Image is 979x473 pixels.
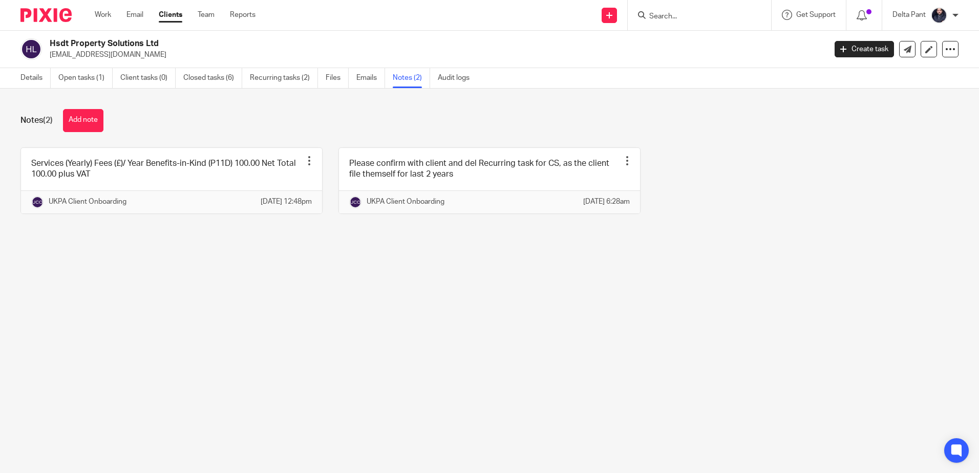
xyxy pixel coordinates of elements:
span: Get Support [796,11,836,18]
a: Reports [230,10,256,20]
p: Delta Pant [892,10,926,20]
p: UKPA Client Onboarding [367,197,444,207]
a: Recurring tasks (2) [250,68,318,88]
img: svg%3E [31,196,44,208]
img: svg%3E [349,196,361,208]
a: Open tasks (1) [58,68,113,88]
img: dipesh-min.jpg [931,7,947,24]
a: Work [95,10,111,20]
img: Pixie [20,8,72,22]
p: UKPA Client Onboarding [49,197,126,207]
p: [DATE] 6:28am [583,197,630,207]
input: Search [648,12,740,21]
a: Files [326,68,349,88]
a: Create task [835,41,894,57]
a: Email [126,10,143,20]
button: Add note [63,109,103,132]
a: Details [20,68,51,88]
a: Clients [159,10,182,20]
a: Team [198,10,215,20]
h1: Notes [20,115,53,126]
img: svg%3E [20,38,42,60]
a: Emails [356,68,385,88]
h2: Hsdt Property Solutions Ltd [50,38,665,49]
a: Notes (2) [393,68,430,88]
span: (2) [43,116,53,124]
a: Closed tasks (6) [183,68,242,88]
p: [EMAIL_ADDRESS][DOMAIN_NAME] [50,50,819,60]
a: Client tasks (0) [120,68,176,88]
p: [DATE] 12:48pm [261,197,312,207]
a: Audit logs [438,68,477,88]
